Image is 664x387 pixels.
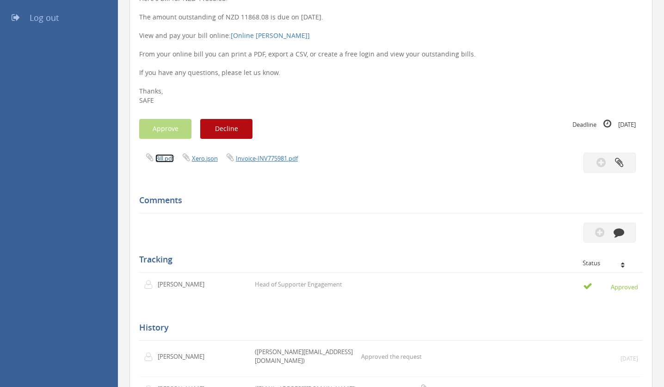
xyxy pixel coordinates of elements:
a: Bill.pdf [155,154,174,162]
small: Deadline [DATE] [572,119,636,129]
small: Approved [583,281,638,292]
img: user-icon.png [144,352,158,362]
a: [Online [PERSON_NAME]] [231,31,310,40]
p: [PERSON_NAME] [158,352,211,361]
button: Decline [200,119,252,139]
h5: Tracking [139,255,636,264]
img: user-icon.png [144,280,158,289]
p: ([PERSON_NAME][EMAIL_ADDRESS][DOMAIN_NAME]) [255,348,357,365]
span: Log out [30,12,59,23]
small: [DATE] [621,355,638,362]
a: Xero.json [192,154,218,162]
h5: History [139,323,636,332]
button: Approve [139,119,191,139]
p: Head of Supporter Engagement [255,280,342,289]
p: Approved the request [361,352,422,361]
p: [PERSON_NAME] [158,280,211,289]
div: Status [583,260,636,266]
h5: Comments [139,196,636,205]
a: Invoice-INV775981.pdf [236,154,298,162]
